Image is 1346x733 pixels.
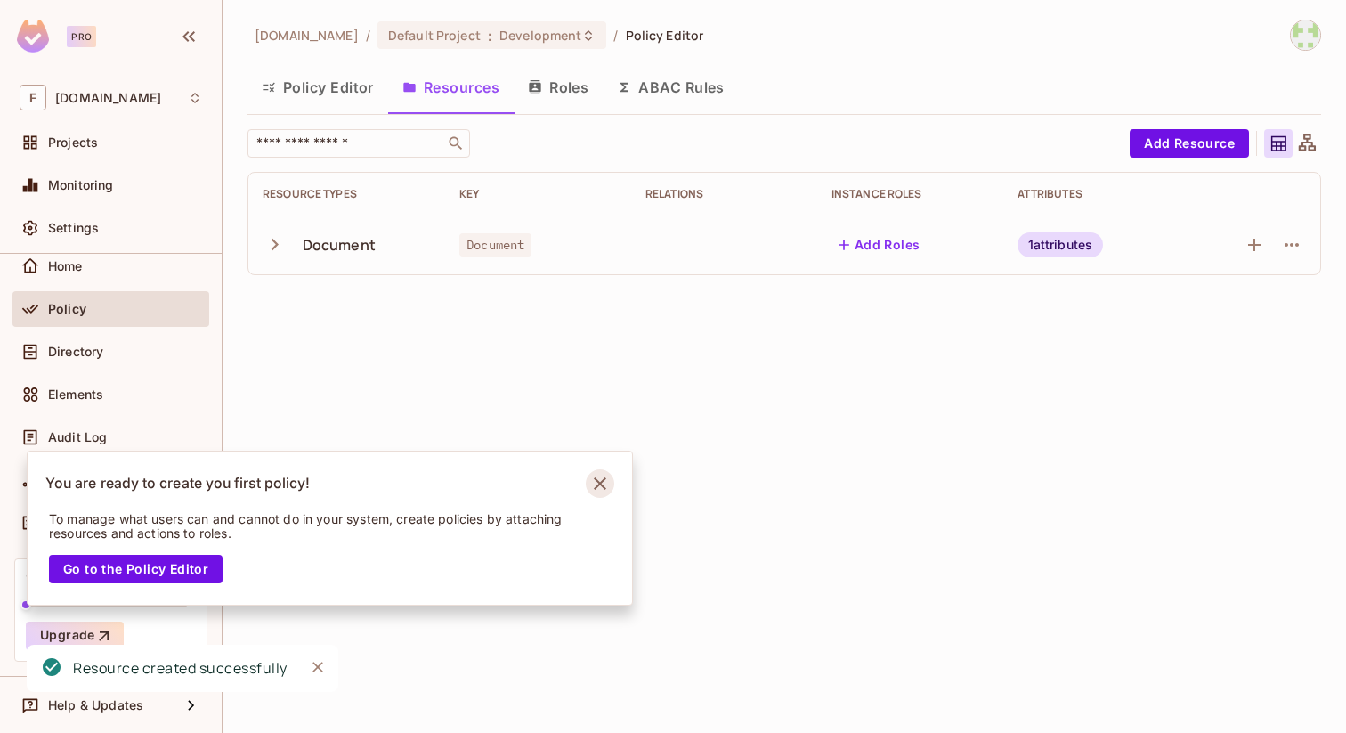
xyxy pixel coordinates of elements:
[1130,129,1249,158] button: Add Resource
[487,29,493,43] span: :
[499,27,581,44] span: Development
[304,654,331,680] button: Close
[1018,187,1175,201] div: Attributes
[49,555,223,583] button: Go to the Policy Editor
[255,27,359,44] span: the active workspace
[48,345,103,359] span: Directory
[388,27,481,44] span: Default Project
[831,187,989,201] div: Instance roles
[603,65,739,110] button: ABAC Rules
[645,187,803,201] div: Relations
[49,512,587,541] p: To manage what users can and cannot do in your system, create policies by attaching resources and...
[303,235,376,255] div: Document
[20,85,46,110] span: F
[48,259,83,273] span: Home
[247,65,388,110] button: Policy Editor
[1018,232,1104,257] div: 1 attributes
[388,65,514,110] button: Resources
[459,187,617,201] div: Key
[67,26,96,47] div: Pro
[366,27,370,44] li: /
[626,27,704,44] span: Policy Editor
[73,657,288,680] div: Resource created successfully
[263,187,431,201] div: Resource Types
[831,231,928,259] button: Add Roles
[45,475,310,493] p: You are ready to create you first policy!
[17,20,49,53] img: SReyMgAAAABJRU5ErkJggg==
[613,27,618,44] li: /
[48,430,107,444] span: Audit Log
[48,302,86,316] span: Policy
[48,178,114,192] span: Monitoring
[48,221,99,235] span: Settings
[48,135,98,150] span: Projects
[1291,20,1320,50] img: muralim@flexilant.net
[459,233,531,257] span: Document
[514,65,603,110] button: Roles
[48,387,103,402] span: Elements
[55,91,161,105] span: Workspace: flexilant.net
